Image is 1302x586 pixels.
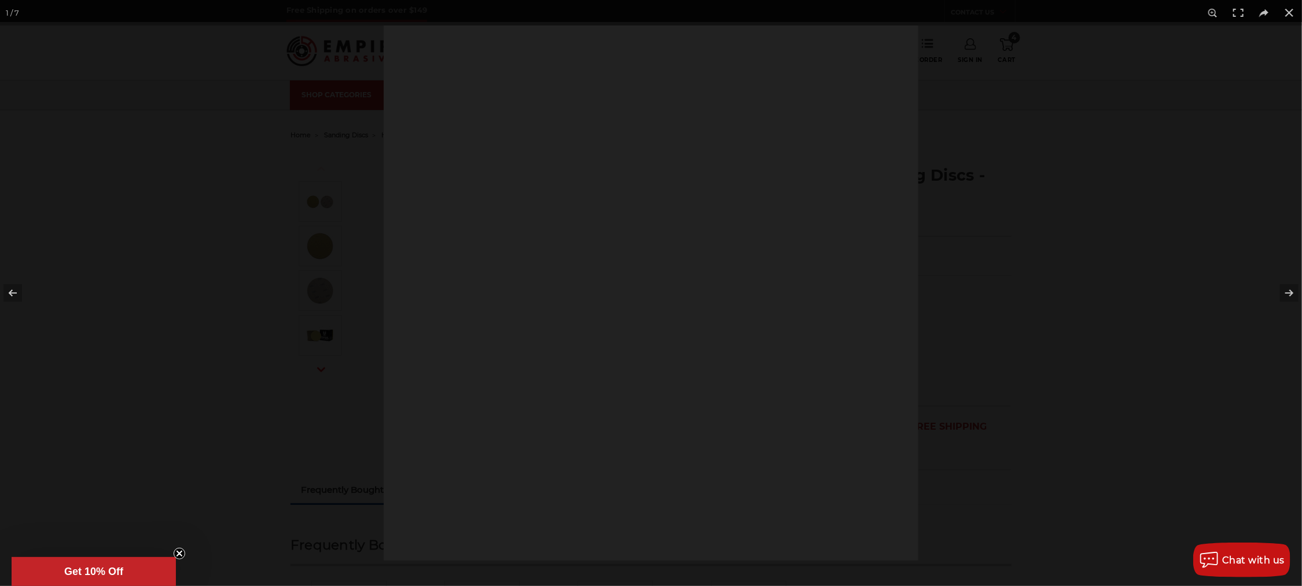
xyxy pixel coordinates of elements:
button: Close teaser [174,548,185,559]
div: Get 10% OffClose teaser [12,557,176,586]
span: Chat with us [1222,555,1285,566]
button: Chat with us [1193,543,1290,577]
button: Next (arrow right) [1261,264,1302,322]
span: Get 10% Off [64,566,123,577]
